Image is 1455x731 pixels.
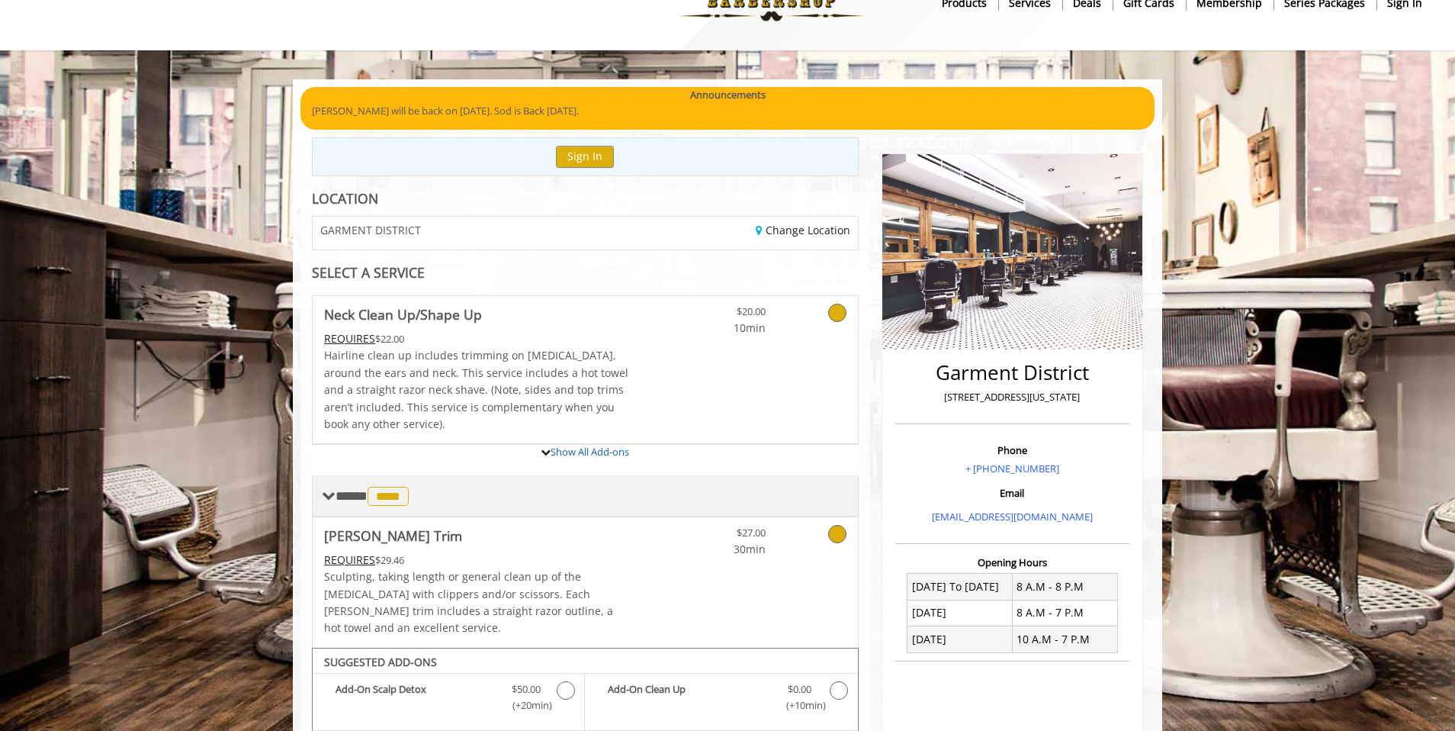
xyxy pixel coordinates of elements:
a: Change Location [756,223,850,237]
div: SELECT A SERVICE [312,266,859,280]
h2: Garment District [899,362,1126,384]
span: This service needs some Advance to be paid before we block your appointment [324,331,375,346]
td: [DATE] [907,626,1013,652]
b: Neck Clean Up/Shape Up [324,304,482,325]
b: SUGGESTED ADD-ONS [324,655,437,669]
p: Sculpting, taking length or general clean up of the [MEDICAL_DATA] with clippers and/or scissors.... [324,568,631,637]
span: 30min [676,541,766,558]
span: $0.00 [788,681,811,697]
div: $22.00 [324,330,631,347]
p: [PERSON_NAME] will be back on [DATE]. Sod is Back [DATE]. [312,103,1143,119]
label: Add-On Scalp Detox [320,681,577,717]
a: $27.00 [676,517,766,558]
a: + [PHONE_NUMBER] [965,462,1059,475]
td: [DATE] [907,600,1013,626]
span: 10min [676,320,766,337]
p: [STREET_ADDRESS][US_STATE] [899,389,1126,405]
td: [DATE] To [DATE] [907,574,1013,600]
h3: Opening Hours [895,557,1129,568]
span: $50.00 [512,681,541,697]
a: Show All Add-ons [551,445,629,459]
h3: Phone [899,445,1126,456]
b: Add-On Clean Up [608,681,769,713]
a: $20.00 [676,296,766,337]
span: (+20min ) [504,697,549,713]
b: [PERSON_NAME] Trim [324,525,462,546]
button: Sign In [556,146,614,168]
b: Add-On Scalp Detox [336,681,496,713]
label: Add-On Clean Up [593,681,850,717]
span: (+10min ) [777,697,822,713]
td: 8 A.M - 8 P.M [1012,574,1117,600]
td: 8 A.M - 7 P.M [1012,600,1117,626]
p: Hairline clean up includes trimming on [MEDICAL_DATA], around the ears and neck. This service inc... [324,347,631,433]
h3: Email [899,488,1126,498]
div: $29.46 [324,552,631,568]
td: 10 A.M - 7 P.M [1012,626,1117,652]
b: Announcements [690,87,766,103]
div: Neck Clean Up/Shape Up Add-onS [312,443,859,445]
a: [EMAIL_ADDRESS][DOMAIN_NAME] [932,510,1093,523]
b: LOCATION [312,189,378,208]
span: GARMENT DISTRICT [320,224,421,236]
span: This service needs some Advance to be paid before we block your appointment [324,552,375,567]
